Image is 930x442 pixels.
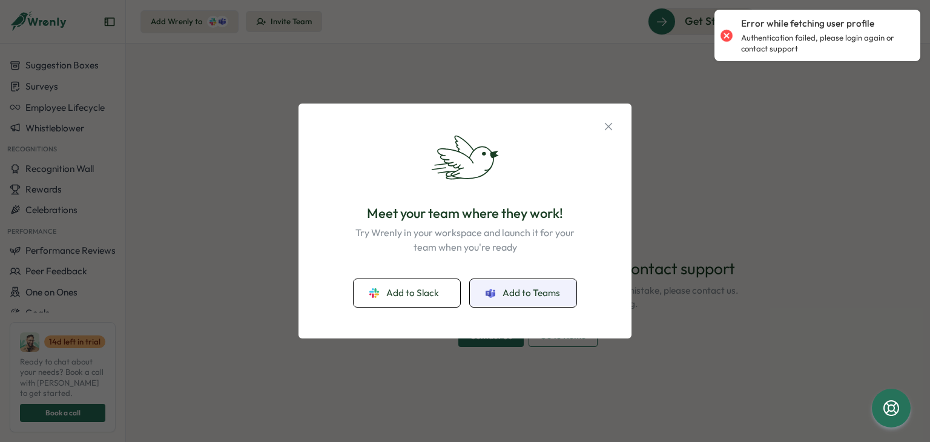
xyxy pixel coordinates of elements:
p: Error while fetching user profile [741,17,874,30]
button: Add to Teams [470,279,576,307]
p: Try Wrenly in your workspace and launch it for your team when you're ready [349,225,581,256]
span: Add to Slack [386,286,439,300]
p: Meet your team where they work! [367,204,563,223]
p: Authentication failed, please login again or contact support [741,33,908,54]
button: Add to Slack [354,279,460,307]
span: Add to Teams [503,286,560,300]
